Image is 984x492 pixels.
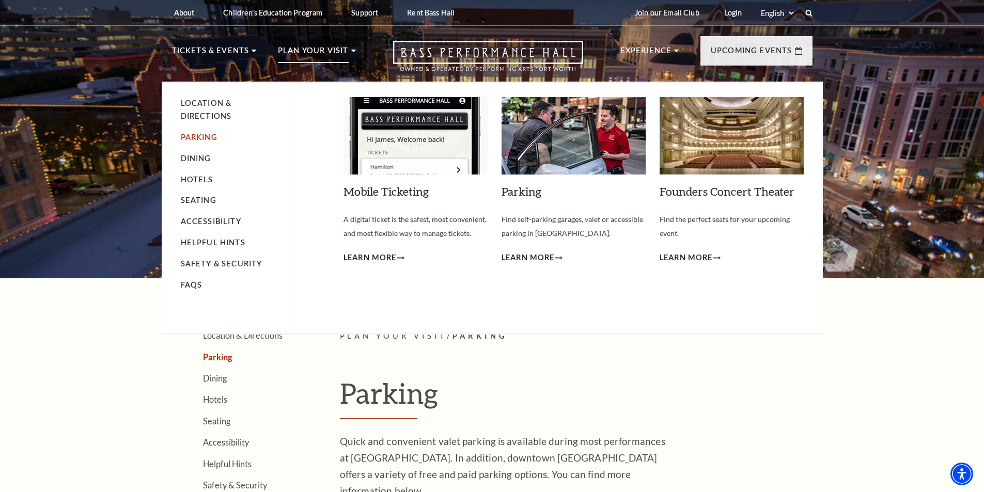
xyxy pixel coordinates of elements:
span: Learn More [502,251,555,264]
select: Select: [759,8,795,18]
p: / [340,330,813,343]
img: Founders Concert Theater [660,97,804,174]
a: Dining [181,154,211,163]
p: Children's Education Program [223,8,322,17]
a: Helpful Hints [203,459,252,469]
a: Safety & Security [203,480,267,490]
a: Dining [203,373,227,383]
span: Learn More [660,251,713,264]
a: Learn More Mobile Ticketing [343,251,405,264]
a: Location & Directions [181,99,232,120]
a: Seating [181,196,216,204]
span: Parking [452,331,508,340]
span: Plan Your Visit [340,331,447,340]
h1: Parking [340,376,813,419]
a: Learn More Founders Concert Theater [660,251,721,264]
p: Tickets & Events [172,44,249,63]
p: Support [351,8,378,17]
span: Learn More [343,251,397,264]
img: Parking [502,97,646,174]
a: Open this option [356,41,620,82]
p: A digital ticket is the safest, most convenient, and most flexible way to manage tickets. [343,213,488,240]
p: Find self-parking garages, valet or accessible parking in [GEOGRAPHIC_DATA]. [502,213,646,240]
a: Hotels [203,394,227,404]
p: Experience [620,44,672,63]
p: Plan Your Visit [278,44,349,63]
a: Learn More Parking [502,251,563,264]
a: Mobile Ticketing [343,184,429,198]
a: Hotels [181,175,213,184]
a: Accessibility [203,437,249,447]
a: FAQs [181,280,202,289]
a: Helpful Hints [181,238,245,247]
p: Rent Bass Hall [407,8,455,17]
a: Founders Concert Theater [660,184,794,198]
a: Accessibility [181,217,241,226]
a: Parking [502,184,541,198]
a: Parking [203,352,232,362]
a: Parking [181,133,217,141]
a: Safety & Security [181,259,262,268]
a: Location & Directions [203,330,283,340]
a: Seating [203,416,230,426]
div: Accessibility Menu [950,463,973,485]
p: Upcoming Events [711,44,792,63]
img: Mobile Ticketing [343,97,488,174]
p: Find the perfect seats for your upcoming event. [660,213,804,240]
p: About [174,8,195,17]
